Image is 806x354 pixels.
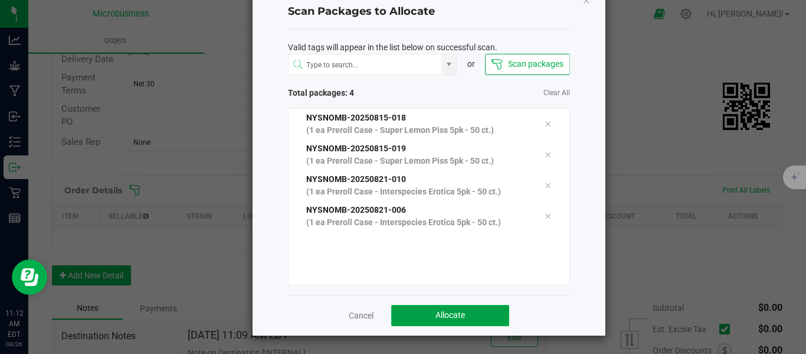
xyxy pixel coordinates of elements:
[306,174,406,184] span: NYSNOMB-20250821-010
[288,4,570,20] h4: Scan Packages to Allocate
[12,259,47,295] iframe: Resource center
[306,155,527,167] p: (1 ea Preroll Case - Super Lemon Piss 5pk - 50 ct.)
[535,148,560,162] div: Remove tag
[306,124,527,137] p: (1 ea Preroll Case - Super Lemon Piss 5pk - 50 ct.)
[306,186,527,198] p: (1 ea Preroll Case - Interspecies Erotica 5pk - 50 ct.)
[391,305,509,326] button: Allocate
[288,87,429,99] span: Total packages: 4
[306,216,527,229] p: (1 ea Preroll Case - Interspecies Erotica 5pk - 50 ct.)
[457,58,485,70] div: or
[543,88,570,98] a: Clear All
[306,113,406,122] span: NYSNOMB-20250815-018
[535,117,560,131] div: Remove tag
[289,54,442,76] input: NO DATA FOUND
[535,209,560,223] div: Remove tag
[349,310,373,321] a: Cancel
[288,41,497,54] span: Valid tags will appear in the list below on successful scan.
[535,178,560,193] div: Remove tag
[485,54,569,75] button: Scan packages
[435,310,465,320] span: Allocate
[306,205,406,215] span: NYSNOMB-20250821-006
[306,144,406,153] span: NYSNOMB-20250815-019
